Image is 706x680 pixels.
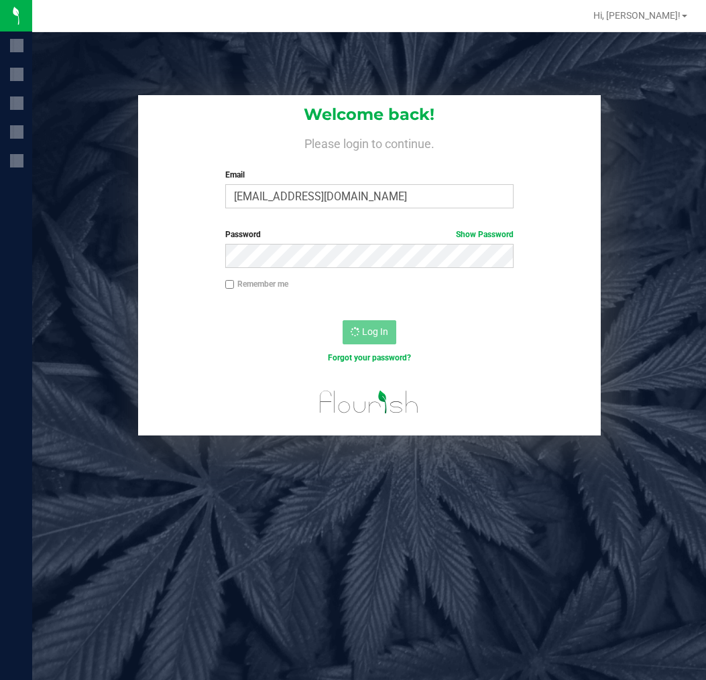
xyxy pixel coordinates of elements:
span: Password [225,230,261,239]
label: Email [225,169,514,181]
a: Show Password [456,230,514,239]
input: Remember me [225,280,235,289]
button: Log In [343,320,396,344]
h1: Welcome back! [138,106,601,123]
img: flourish_logo.svg [311,378,427,426]
span: Log In [362,326,388,337]
h4: Please login to continue. [138,134,601,150]
span: Hi, [PERSON_NAME]! [593,10,681,21]
label: Remember me [225,278,288,290]
a: Forgot your password? [328,353,411,362]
